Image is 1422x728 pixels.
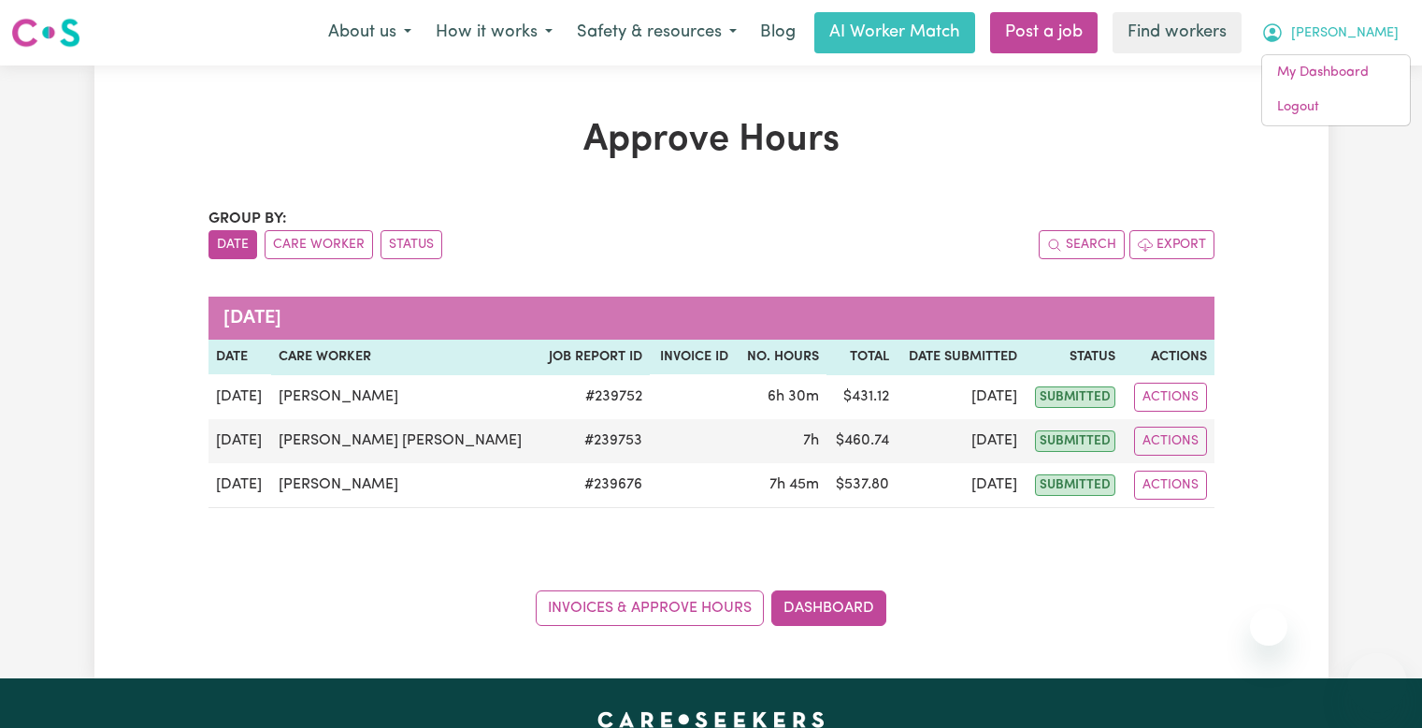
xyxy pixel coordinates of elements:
a: Invoices & Approve Hours [536,590,764,626]
a: Find workers [1113,12,1242,53]
a: Blog [749,12,807,53]
td: [DATE] [897,419,1025,463]
a: Post a job [990,12,1098,53]
span: [PERSON_NAME] [1291,23,1399,44]
span: 6 hours 30 minutes [768,389,819,404]
td: # 239753 [538,419,650,463]
a: Dashboard [771,590,886,626]
td: [PERSON_NAME] [PERSON_NAME] [271,419,539,463]
span: 7 hours 45 minutes [769,477,819,492]
button: sort invoices by date [208,230,257,259]
td: $ 460.74 [826,419,898,463]
th: Date [208,340,271,375]
a: Careseekers logo [11,11,80,54]
th: Date Submitted [897,340,1025,375]
td: [DATE] [208,419,271,463]
td: # 239752 [538,375,650,419]
button: Actions [1134,427,1207,456]
iframe: Close message [1250,608,1287,646]
td: [PERSON_NAME] [271,375,539,419]
span: submitted [1035,430,1115,452]
td: [DATE] [897,375,1025,419]
td: # 239676 [538,463,650,508]
button: Export [1129,230,1214,259]
span: submitted [1035,474,1115,496]
a: AI Worker Match [814,12,975,53]
button: Actions [1134,383,1207,412]
a: My Dashboard [1262,55,1410,91]
td: [PERSON_NAME] [271,463,539,508]
td: [DATE] [208,375,271,419]
span: Group by: [208,211,287,226]
th: Total [826,340,898,375]
button: About us [316,13,424,52]
button: Actions [1134,471,1207,500]
th: No. Hours [736,340,826,375]
th: Actions [1123,340,1214,375]
th: Status [1025,340,1124,375]
a: Logout [1262,90,1410,125]
caption: [DATE] [208,297,1214,340]
iframe: Button to launch messaging window [1347,653,1407,713]
img: Careseekers logo [11,16,80,50]
td: [DATE] [208,463,271,508]
div: My Account [1261,54,1411,126]
button: My Account [1249,13,1411,52]
td: $ 537.80 [826,463,898,508]
span: submitted [1035,386,1115,408]
button: sort invoices by care worker [265,230,373,259]
button: sort invoices by paid status [381,230,442,259]
button: How it works [424,13,565,52]
h1: Approve Hours [208,118,1214,163]
span: 7 hours [803,433,819,448]
button: Search [1039,230,1125,259]
td: [DATE] [897,463,1025,508]
td: $ 431.12 [826,375,898,419]
button: Safety & resources [565,13,749,52]
a: Careseekers home page [597,712,825,727]
th: Invoice ID [650,340,736,375]
th: Care worker [271,340,539,375]
th: Job Report ID [538,340,650,375]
